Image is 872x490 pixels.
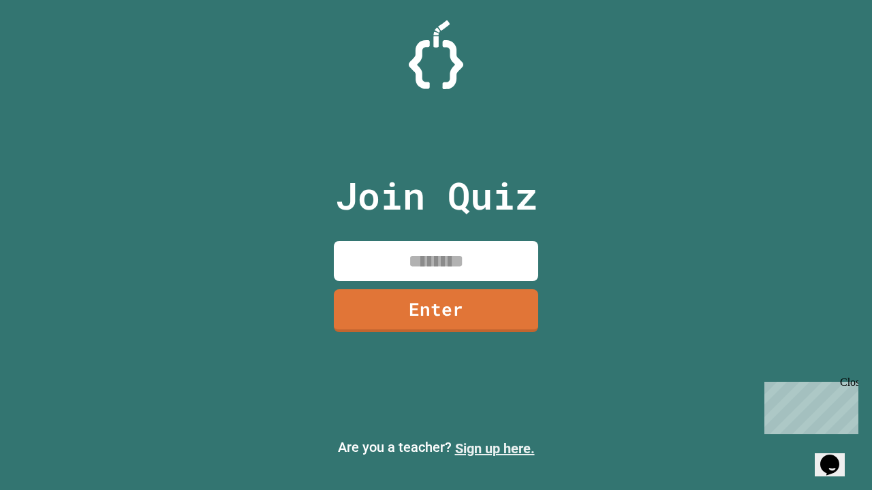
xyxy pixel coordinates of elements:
iframe: chat widget [759,376,858,434]
a: Sign up here. [455,440,535,457]
div: Chat with us now!Close [5,5,94,86]
iframe: chat widget [815,436,858,476]
p: Join Quiz [335,167,538,224]
a: Enter [334,289,538,332]
p: Are you a teacher? [11,437,861,459]
img: Logo.svg [409,20,463,89]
